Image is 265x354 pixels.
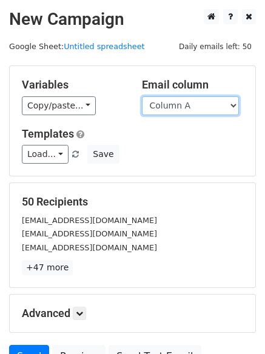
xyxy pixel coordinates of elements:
button: Save [87,145,119,164]
h5: 50 Recipients [22,195,243,209]
a: Templates [22,127,74,140]
small: [EMAIL_ADDRESS][DOMAIN_NAME] [22,243,157,252]
h5: Email column [142,78,244,92]
small: [EMAIL_ADDRESS][DOMAIN_NAME] [22,229,157,238]
a: Copy/paste... [22,96,96,115]
small: [EMAIL_ADDRESS][DOMAIN_NAME] [22,216,157,225]
a: Daily emails left: 50 [175,42,256,51]
h5: Variables [22,78,124,92]
small: Google Sheet: [9,42,145,51]
a: Load... [22,145,69,164]
a: +47 more [22,260,73,275]
span: Daily emails left: 50 [175,40,256,53]
h2: New Campaign [9,9,256,30]
a: Untitled spreadsheet [64,42,144,51]
h5: Advanced [22,307,243,320]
